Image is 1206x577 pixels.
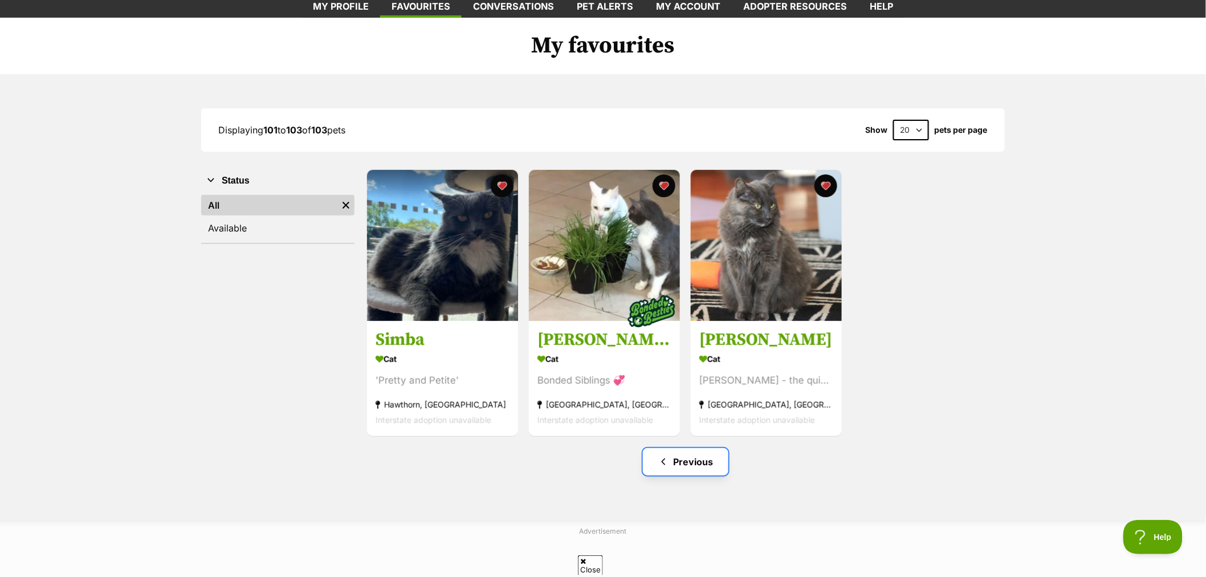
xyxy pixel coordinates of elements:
[376,397,510,413] div: Hawthorn, [GEOGRAPHIC_DATA]
[691,321,842,437] a: [PERSON_NAME] Cat [PERSON_NAME] - the quiet [DEMOGRAPHIC_DATA] [GEOGRAPHIC_DATA], [GEOGRAPHIC_DAT...
[537,397,671,413] div: [GEOGRAPHIC_DATA], [GEOGRAPHIC_DATA]
[699,397,833,413] div: [GEOGRAPHIC_DATA], [GEOGRAPHIC_DATA]
[491,174,514,197] button: favourite
[699,351,833,368] div: Cat
[201,218,355,238] a: Available
[623,283,680,340] img: bonded besties
[935,125,988,135] label: pets per page
[337,195,355,216] a: Remove filter
[366,448,1005,476] nav: Pagination
[367,321,518,437] a: Simba Cat 'Pretty and Petite' Hawthorn, [GEOGRAPHIC_DATA] Interstate adoption unavailable favourite
[537,373,671,389] div: Bonded Siblings 💞
[367,170,518,321] img: Simba
[814,174,837,197] button: favourite
[537,416,653,425] span: Interstate adoption unavailable
[376,373,510,389] div: 'Pretty and Petite'
[691,170,842,321] img: Amelia
[529,321,680,437] a: [PERSON_NAME] & [PERSON_NAME] 💙💜 Cat Bonded Siblings 💞 [GEOGRAPHIC_DATA], [GEOGRAPHIC_DATA] Inter...
[376,416,491,425] span: Interstate adoption unavailable
[218,124,345,136] span: Displaying to of pets
[529,170,680,321] img: Trevor & Prissy 💙💜
[286,124,302,136] strong: 103
[699,373,833,389] div: [PERSON_NAME] - the quiet [DEMOGRAPHIC_DATA]
[653,174,675,197] button: favourite
[699,330,833,351] h3: [PERSON_NAME]
[537,330,671,351] h3: [PERSON_NAME] & [PERSON_NAME] 💙💜
[263,124,278,136] strong: 101
[643,448,728,476] a: Previous page
[578,555,603,575] span: Close
[376,351,510,368] div: Cat
[537,351,671,368] div: Cat
[376,330,510,351] h3: Simba
[311,124,327,136] strong: 103
[201,195,337,216] a: All
[699,416,815,425] span: Interstate adoption unavailable
[1123,520,1183,554] iframe: Help Scout Beacon - Open
[201,173,355,188] button: Status
[865,125,887,135] span: Show
[201,193,355,243] div: Status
